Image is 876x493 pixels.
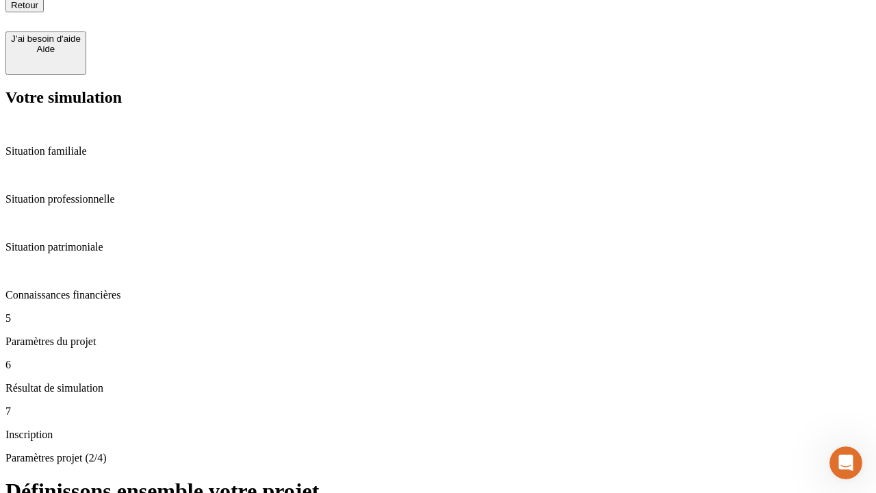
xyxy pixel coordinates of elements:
[5,359,871,371] p: 6
[5,429,871,441] p: Inscription
[11,34,81,44] div: J’ai besoin d'aide
[5,312,871,325] p: 5
[11,44,81,54] div: Aide
[5,382,871,394] p: Résultat de simulation
[5,31,86,75] button: J’ai besoin d'aideAide
[5,193,871,205] p: Situation professionnelle
[5,405,871,418] p: 7
[829,446,862,479] iframe: Intercom live chat
[5,289,871,301] p: Connaissances financières
[5,145,871,157] p: Situation familiale
[5,241,871,253] p: Situation patrimoniale
[5,336,871,348] p: Paramètres du projet
[5,452,871,464] p: Paramètres projet (2/4)
[5,88,871,107] h2: Votre simulation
